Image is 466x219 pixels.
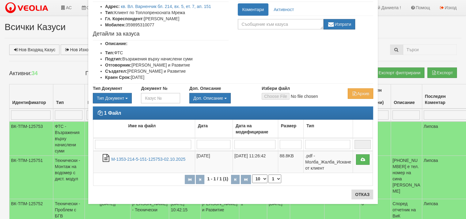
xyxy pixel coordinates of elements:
[233,120,278,138] td: Дата на модифициране: No sort applied, activate to apply an ascending sort
[128,123,156,128] b: Име на файл
[353,120,373,138] td: : No sort applied, activate to apply an ascending sort
[278,120,303,138] td: Размер: No sort applied, activate to apply an ascending sort
[121,4,211,9] a: кв. Вл. Варненчик бл. 214, вх. 5, ет. 7, ап. 151
[105,62,229,68] li: [PERSON_NAME] и Развитие
[141,85,167,91] label: Документ №
[351,190,373,199] button: Отказ
[241,175,251,184] button: Последна страница
[105,41,127,46] b: Описание:
[105,56,122,61] b: Подтип:
[93,31,229,37] h4: Детайли за казуса
[105,22,229,28] li: 359895310077
[105,22,126,27] b: Мобилен:
[105,69,127,74] b: Създател:
[105,63,131,67] b: Отговорник:
[306,123,314,128] b: Тип
[105,4,120,9] b: Адрес:
[233,151,278,173] td: [DATE] 11:26:42
[324,19,355,29] button: Изпрати
[304,151,353,173] td: .pdf - Молба_Жалба_Искане от клиент
[97,96,124,101] span: Тип Документ
[105,50,114,55] b: Тип:
[281,123,296,128] b: Размер
[105,68,229,74] li: [PERSON_NAME] и Развитие
[198,123,208,128] b: Дата
[236,123,268,134] b: Дата на модифициране
[111,157,185,162] a: М-1353-214-5-151-125753-02.10.2025
[105,50,229,56] li: ФТС
[268,175,281,183] select: Страница номер
[185,175,195,184] button: Първа страница
[278,151,303,173] td: 88.8KB
[206,176,229,181] span: 1 - 1 / 1 (1)
[196,175,204,184] button: Предишна страница
[105,74,229,80] li: [DATE]
[195,151,233,173] td: [DATE]
[262,85,290,91] label: Избери файл
[189,93,231,103] button: Доп. Описание
[141,93,180,103] input: Казус №
[93,85,122,91] label: Тип Документ
[93,120,195,138] td: Име на файл: No sort applied, activate to apply an ascending sort
[105,56,229,62] li: Възражения върху начислени суми
[195,120,233,138] td: Дата: No sort applied, activate to apply an ascending sort
[348,88,373,99] button: Архив
[238,3,269,16] a: Коментари
[93,151,373,173] tr: М-1353-214-5-151-125753-02.10.2025.pdf - Молба_Жалба_Искане от клиент
[104,110,121,116] strong: 1 Файл
[304,120,353,138] td: Тип: No sort applied, activate to apply an ascending sort
[189,93,252,103] div: Двоен клик, за изчистване на избраната стойност.
[105,75,131,80] b: Краен Срок:
[105,10,114,15] b: Тип:
[231,175,240,184] button: Следваща страница
[93,93,132,103] button: Тип Документ
[252,175,267,183] select: Брой редове на страница
[93,93,132,103] div: Двоен клик, за изчистване на избраната стойност.
[269,3,298,16] a: Активност
[105,16,229,22] li: [PERSON_NAME]
[189,85,221,91] label: Доп. Описание
[105,16,144,21] b: Гл. Кореспондент:
[105,10,229,16] li: Клиент по Топлопреносната Мрежа
[193,96,223,101] span: Доп. Описание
